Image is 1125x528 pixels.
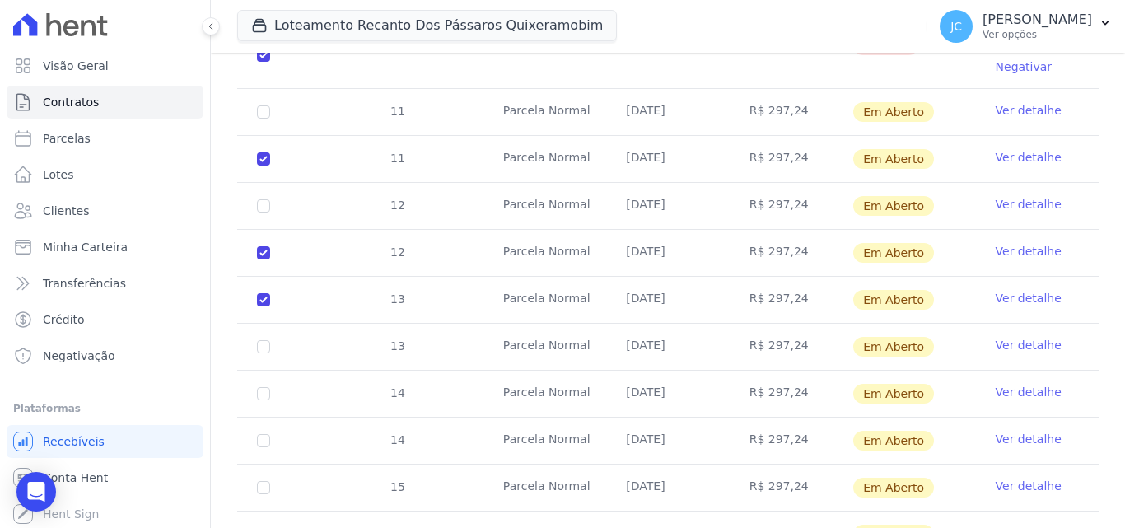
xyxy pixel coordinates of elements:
a: Ver detalhe [996,243,1062,259]
span: Em Aberto [853,478,934,498]
button: JC [PERSON_NAME] Ver opções [927,3,1125,49]
a: Ver detalhe [996,290,1062,306]
input: default [257,387,270,400]
span: JC [950,21,962,32]
span: Negativação [43,348,115,364]
input: default [257,340,270,353]
button: Loteamento Recanto Dos Pássaros Quixeramobim [237,10,617,41]
td: [DATE] [606,465,729,511]
td: R$ 297,24 [730,371,852,417]
td: R$ 297,24 [730,324,852,370]
span: Minha Carteira [43,239,128,255]
input: default [257,152,270,166]
span: Em Aberto [853,243,934,263]
a: Ver detalhe [996,149,1062,166]
td: [DATE] [606,418,729,464]
span: 14 [389,433,405,446]
input: default [257,434,270,447]
input: default [257,481,270,494]
input: default [257,49,270,62]
span: 12 [389,245,405,259]
span: Em Aberto [853,290,934,310]
td: R$ 297,24 [730,418,852,464]
span: 11 [389,152,405,165]
a: Ver detalhe [996,196,1062,213]
span: 14 [389,386,405,400]
span: 12 [389,199,405,212]
td: Parcela Normal [483,230,606,276]
a: Parcelas [7,122,203,155]
input: default [257,105,270,119]
a: Crédito [7,303,203,336]
span: Lotes [43,166,74,183]
span: 11 [389,105,405,118]
input: default [257,199,270,213]
td: R$ 297,24 [730,22,852,88]
td: R$ 297,24 [730,230,852,276]
span: 13 [389,339,405,353]
a: Lotes [7,158,203,191]
span: Em Aberto [853,102,934,122]
a: Ver detalhe [996,337,1062,353]
td: Parcela Normal [483,22,606,88]
a: Negativação [7,339,203,372]
a: Ver detalhe [996,478,1062,494]
td: Parcela Normal [483,324,606,370]
a: Transferências [7,267,203,300]
span: Visão Geral [43,58,109,74]
td: R$ 297,24 [730,136,852,182]
span: 13 [389,292,405,306]
a: Recebíveis [7,425,203,458]
a: Ver detalhe [996,102,1062,119]
p: Ver opções [983,28,1092,41]
span: Em Aberto [853,196,934,216]
td: [DATE] [606,230,729,276]
span: Em Aberto [853,149,934,169]
a: Clientes [7,194,203,227]
p: [PERSON_NAME] [983,12,1092,28]
span: Conta Hent [43,470,108,486]
td: [DATE] [606,22,729,88]
a: Ver detalhe [996,431,1062,447]
td: Parcela Normal [483,277,606,323]
a: Ver detalhe [996,384,1062,400]
a: Negativar [996,60,1053,73]
span: Em Aberto [853,337,934,357]
span: Crédito [43,311,85,328]
td: [DATE] [606,371,729,417]
td: [DATE] [606,89,729,135]
td: Parcela Normal [483,465,606,511]
td: R$ 297,24 [730,183,852,229]
span: 15 [389,480,405,493]
td: Parcela Normal [483,418,606,464]
a: Contratos [7,86,203,119]
a: Visão Geral [7,49,203,82]
span: Contratos [43,94,99,110]
td: [DATE] [606,136,729,182]
span: Parcelas [43,130,91,147]
td: R$ 297,24 [730,277,852,323]
span: Clientes [43,203,89,219]
div: Open Intercom Messenger [16,472,56,512]
td: [DATE] [606,183,729,229]
a: Conta Hent [7,461,203,494]
div: Plataformas [13,399,197,418]
span: Em Aberto [853,384,934,404]
td: Parcela Normal [483,371,606,417]
span: Transferências [43,275,126,292]
td: Parcela Normal [483,183,606,229]
td: Parcela Normal [483,89,606,135]
a: Minha Carteira [7,231,203,264]
span: Em Aberto [853,431,934,451]
input: default [257,246,270,259]
span: Recebíveis [43,433,105,450]
td: [DATE] [606,277,729,323]
input: default [257,293,270,306]
td: R$ 297,24 [730,89,852,135]
td: [DATE] [606,324,729,370]
td: Parcela Normal [483,136,606,182]
td: R$ 297,24 [730,465,852,511]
